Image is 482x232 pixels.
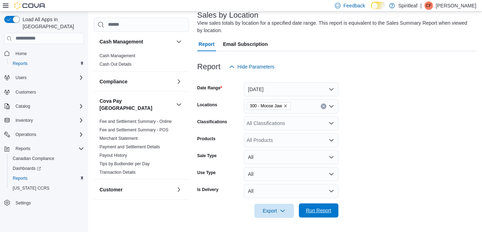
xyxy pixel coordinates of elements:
button: Catalog [13,102,33,111]
button: Open list of options [329,103,334,109]
button: Cova Pay [GEOGRAPHIC_DATA] [100,97,173,112]
span: Canadian Compliance [13,156,54,161]
span: Email Subscription [223,37,268,51]
span: Catalog [13,102,84,111]
span: Hide Parameters [237,63,275,70]
h3: Cash Management [100,38,143,45]
button: Reports [13,144,33,153]
span: CF [426,1,432,10]
span: Washington CCRS [10,184,84,192]
span: Cash Out Details [100,61,132,67]
label: Classifications [197,119,227,125]
span: Run Report [306,207,331,214]
button: Catalog [1,101,87,111]
a: Dashboards [10,164,44,173]
button: [US_STATE] CCRS [7,183,87,193]
button: Cash Management [100,38,173,45]
span: Reports [13,61,28,66]
span: Settings [13,198,84,207]
button: Open list of options [329,137,334,143]
span: [US_STATE] CCRS [13,185,49,191]
a: [US_STATE] CCRS [10,184,52,192]
button: All [244,167,338,181]
span: Transaction Details [100,169,135,175]
span: Reports [13,176,28,181]
a: Customers [13,88,39,96]
button: Cova Pay [GEOGRAPHIC_DATA] [175,100,183,109]
span: Cash Management [100,53,135,59]
button: All [244,150,338,164]
label: Sale Type [197,153,217,159]
label: Date Range [197,85,222,91]
span: Settings [16,200,31,206]
span: Tips by Budtender per Day [100,161,150,167]
span: 300 - Moose Jaw [250,102,282,109]
span: Inventory [13,116,84,125]
span: Users [16,75,26,81]
a: Tips by Budtender per Day [100,161,150,166]
span: 300 - Moose Jaw [247,102,291,110]
a: Home [13,49,30,58]
button: Reports [7,59,87,69]
span: Report [199,37,215,51]
button: Inventory [1,115,87,125]
p: Spiritleaf [398,1,417,10]
span: Feedback [343,2,365,9]
a: Cash Management [100,53,135,58]
div: Cova Pay [GEOGRAPHIC_DATA] [94,117,189,179]
button: Discounts & Promotions [175,206,183,214]
button: Compliance [100,78,173,85]
span: Catalog [16,103,30,109]
span: Canadian Compliance [10,154,84,163]
span: Reports [16,146,30,151]
button: Customers [1,87,87,97]
nav: Complex example [4,46,84,226]
button: Remove 300 - Moose Jaw from selection in this group [283,104,288,108]
label: Is Delivery [197,187,218,192]
label: Locations [197,102,217,108]
button: Customer [100,186,173,193]
button: [DATE] [244,82,338,96]
span: Inventory [16,118,33,123]
span: Operations [16,132,36,137]
span: Home [13,49,84,58]
a: Reports [10,59,30,68]
span: Dashboards [10,164,84,173]
p: [PERSON_NAME] [436,1,476,10]
div: View sales totals by location for a specified date range. This report is equivalent to the Sales ... [197,19,473,34]
button: All [244,184,338,198]
a: Reports [10,174,30,183]
span: Payout History [100,153,127,158]
h3: Customer [100,186,122,193]
span: Payment and Settlement Details [100,144,160,150]
span: Operations [13,130,84,139]
button: Home [1,48,87,59]
button: Customer [175,185,183,194]
span: Reports [10,174,84,183]
a: Fee and Settlement Summary - POS [100,127,168,132]
a: Transaction Details [100,170,135,175]
span: Users [13,73,84,82]
span: Dashboards [13,166,41,171]
span: Export [259,204,290,218]
button: Settings [1,197,87,208]
button: Run Report [299,203,338,218]
a: Canadian Compliance [10,154,57,163]
a: Merchant Statement [100,136,138,141]
button: Hide Parameters [226,60,277,74]
input: Dark Mode [371,2,386,9]
h3: Compliance [100,78,127,85]
button: Compliance [175,77,183,86]
a: Fee and Settlement Summary - Online [100,119,172,124]
label: Products [197,136,216,142]
a: Dashboards [7,163,87,173]
h3: Sales by Location [197,11,259,19]
button: Reports [7,173,87,183]
h3: Report [197,63,221,71]
button: Cash Management [175,37,183,46]
a: Cash Out Details [100,62,132,67]
button: Reports [1,144,87,154]
span: Merchant Statement [100,136,138,141]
